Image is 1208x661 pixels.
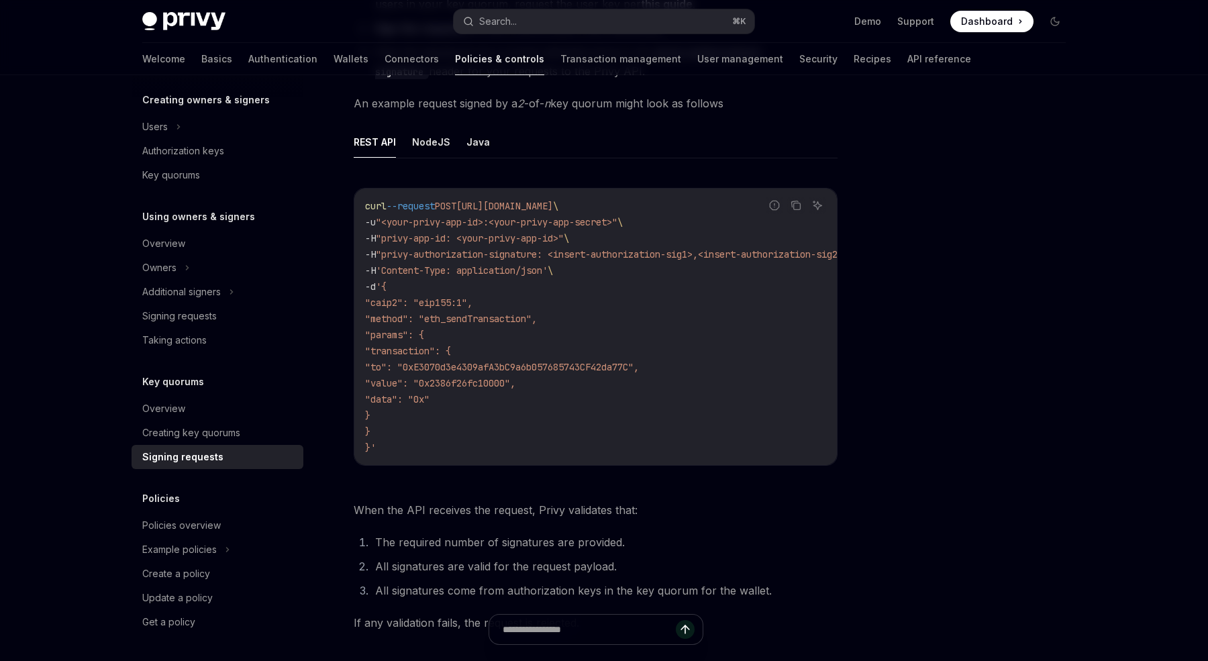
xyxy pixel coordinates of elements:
a: Creating key quorums [132,421,303,445]
a: Update a policy [132,586,303,610]
div: Owners [142,260,177,276]
span: "transaction": { [365,345,451,357]
a: Overview [132,232,303,256]
a: Taking actions [132,328,303,352]
div: Create a policy [142,566,210,582]
div: Search... [479,13,517,30]
div: Creating key quorums [142,425,240,441]
a: Signing requests [132,304,303,328]
span: "params": { [365,329,424,341]
span: -u [365,216,376,228]
a: Policies & controls [455,43,544,75]
span: [URL][DOMAIN_NAME] [456,200,553,212]
li: All signatures are valid for the request payload. [371,557,838,576]
a: Authentication [248,43,317,75]
a: Get a policy [132,610,303,634]
button: REST API [354,126,396,158]
a: Connectors [385,43,439,75]
button: Search...⌘K [454,9,754,34]
span: \ [553,200,558,212]
div: Signing requests [142,449,223,465]
a: User management [697,43,783,75]
div: Policies overview [142,517,221,533]
button: Ask AI [809,197,826,214]
span: -d [365,281,376,293]
span: -H [365,248,376,260]
span: -H [365,264,376,276]
a: Wallets [334,43,368,75]
a: Transaction management [560,43,681,75]
li: The required number of signatures are provided. [371,533,838,552]
a: Overview [132,397,303,421]
a: Basics [201,43,232,75]
span: } [365,409,370,421]
li: All signatures come from authorization keys in the key quorum for the wallet. [371,581,838,600]
span: \ [564,232,569,244]
em: n [544,97,550,110]
div: Additional signers [142,284,221,300]
div: Taking actions [142,332,207,348]
a: Support [897,15,934,28]
button: Java [466,126,490,158]
h5: Creating owners & signers [142,92,270,108]
div: Get a policy [142,614,195,630]
a: Authorization keys [132,139,303,163]
button: Send message [676,620,695,639]
a: Demo [854,15,881,28]
em: 2 [517,97,524,110]
button: NodeJS [412,126,450,158]
span: POST [435,200,456,212]
a: API reference [907,43,971,75]
div: Users [142,119,168,135]
a: Signing requests [132,445,303,469]
span: ⌘ K [732,16,746,27]
span: Dashboard [961,15,1013,28]
span: "privy-app-id: <your-privy-app-id>" [376,232,564,244]
span: "privy-authorization-signature: <insert-authorization-sig1>,<insert-authorization-sig2>" [376,248,848,260]
div: Example policies [142,542,217,558]
span: "data": "0x" [365,393,430,405]
div: Overview [142,236,185,252]
button: Report incorrect code [766,197,783,214]
span: "value": "0x2386f26fc10000", [365,377,515,389]
span: \ [548,264,553,276]
button: Toggle dark mode [1044,11,1066,32]
span: "<your-privy-app-id>:<your-privy-app-secret>" [376,216,617,228]
a: Recipes [854,43,891,75]
span: '{ [376,281,387,293]
div: Key quorums [142,167,200,183]
span: "method": "eth_sendTransaction", [365,313,537,325]
a: Policies overview [132,513,303,538]
button: Copy the contents from the code block [787,197,805,214]
img: dark logo [142,12,225,31]
span: 'Content-Type: application/json' [376,264,548,276]
a: Key quorums [132,163,303,187]
span: When the API receives the request, Privy validates that: [354,501,838,519]
span: --request [387,200,435,212]
div: Update a policy [142,590,213,606]
div: Overview [142,401,185,417]
span: An example request signed by a -of- key quorum might look as follows [354,94,838,113]
span: }' [365,442,376,454]
span: } [365,425,370,438]
a: Create a policy [132,562,303,586]
h5: Policies [142,491,180,507]
h5: Using owners & signers [142,209,255,225]
a: Security [799,43,838,75]
span: "to": "0xE3070d3e4309afA3bC9a6b057685743CF42da77C", [365,361,639,373]
a: Dashboard [950,11,1034,32]
a: Welcome [142,43,185,75]
h5: Key quorums [142,374,204,390]
div: Authorization keys [142,143,224,159]
div: Signing requests [142,308,217,324]
span: -H [365,232,376,244]
span: "caip2": "eip155:1", [365,297,472,309]
span: \ [617,216,623,228]
span: curl [365,200,387,212]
